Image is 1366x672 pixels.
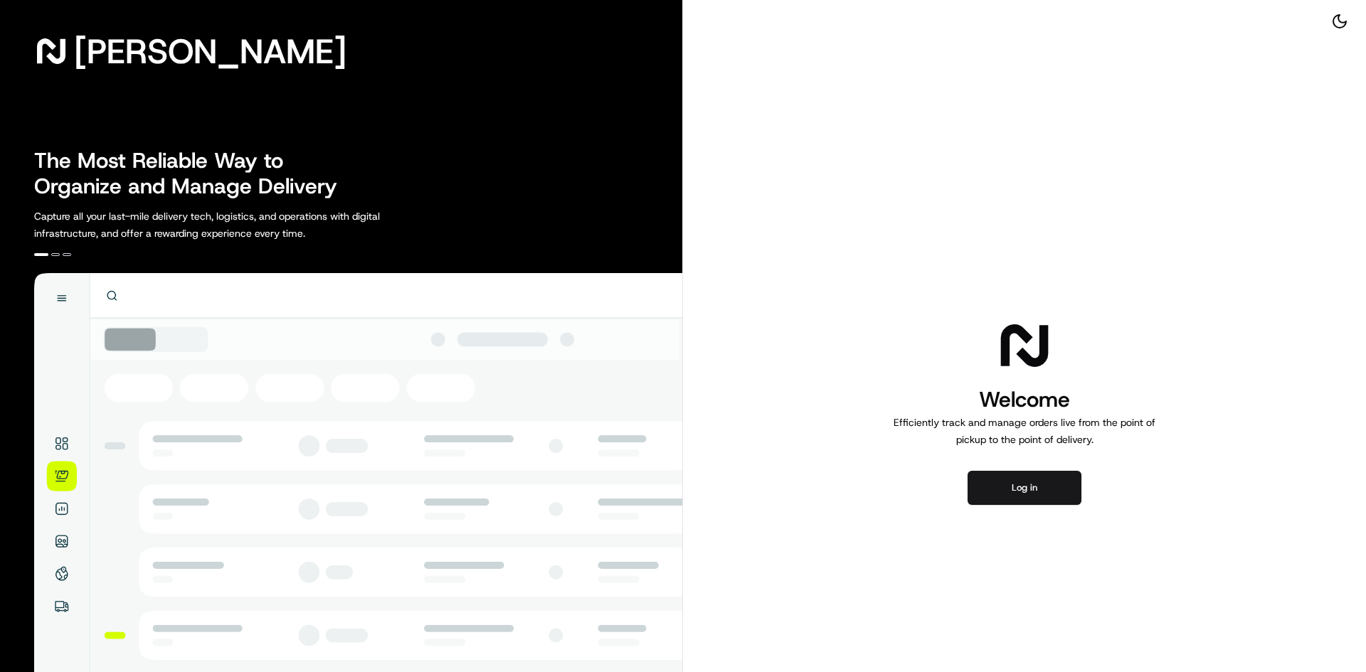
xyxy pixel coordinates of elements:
[34,148,353,199] h2: The Most Reliable Way to Organize and Manage Delivery
[968,471,1081,505] button: Log in
[34,208,444,242] p: Capture all your last-mile delivery tech, logistics, and operations with digital infrastructure, ...
[888,414,1161,448] p: Efficiently track and manage orders live from the point of pickup to the point of delivery.
[74,37,346,65] span: [PERSON_NAME]
[888,385,1161,414] h1: Welcome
